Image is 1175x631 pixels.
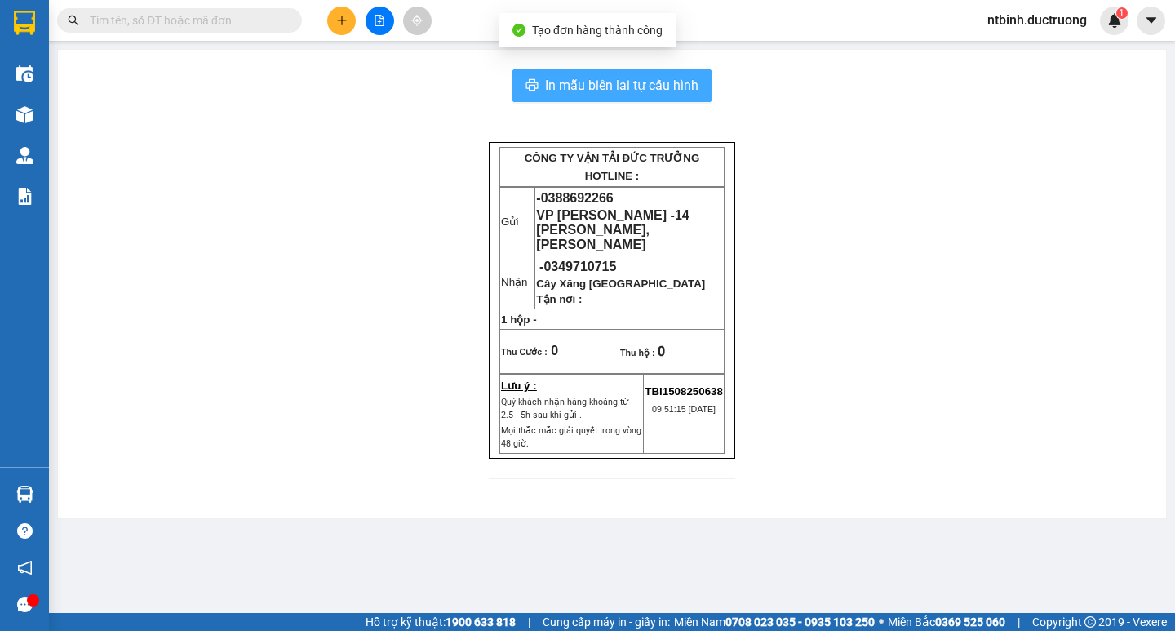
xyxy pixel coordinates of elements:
[90,11,282,29] input: Tìm tên, số ĐT hoặc mã đơn
[512,69,712,102] button: printerIn mẫu biên lai tự cấu hình
[366,613,516,631] span: Hỗ trợ kỹ thuật:
[327,7,356,35] button: plus
[669,417,698,447] img: qr-code
[935,615,1005,629] strong: 0369 525 060
[17,523,33,539] span: question-circle
[1137,7,1165,35] button: caret-down
[528,613,530,631] span: |
[551,344,558,358] span: 0
[17,597,33,612] span: message
[658,344,665,359] span: 0
[674,613,875,631] span: Miền Nam
[536,208,689,251] span: VP [PERSON_NAME] -
[501,347,548,357] span: Thu Cước :
[1018,613,1020,631] span: |
[539,260,616,273] span: -
[532,24,663,37] span: Tạo đơn hàng thành công
[545,75,698,96] span: In mẫu biên lai tự cấu hình
[336,15,348,26] span: plus
[543,260,616,273] span: 0349710715
[512,24,525,37] span: check-circle
[536,293,582,305] span: Tận nơi :
[501,216,518,228] span: Gửi
[68,15,79,26] span: search
[16,188,33,205] img: solution-icon
[1119,7,1124,19] span: 1
[525,152,700,164] strong: CÔNG TY VẬN TẢI ĐỨC TRƯỞNG
[645,385,723,398] span: TBi1508250638
[585,170,640,182] strong: HOTLINE :
[16,65,33,82] img: warehouse-icon
[536,208,689,251] span: 14 [PERSON_NAME], [PERSON_NAME]
[17,560,33,575] span: notification
[366,7,394,35] button: file-add
[652,404,716,414] span: 09:51:15 [DATE]
[501,397,628,420] span: Quý khách nhận hàng khoảng từ 2.5 - 5h sau khi gửi .
[1107,13,1122,28] img: icon-new-feature
[501,380,537,392] strong: Lưu ý :
[536,278,705,290] span: Cây Xăng [GEOGRAPHIC_DATA]
[16,486,33,503] img: warehouse-icon
[541,191,614,205] span: 0388692266
[974,10,1100,30] span: ntbinh.ductruong
[411,15,423,26] span: aim
[501,425,641,449] span: Mọi thắc mắc giải quyết trong vòng 48 giờ.
[620,348,655,358] strong: Thu hộ :
[14,11,35,35] img: logo-vxr
[1144,13,1159,28] span: caret-down
[1116,7,1128,19] sup: 1
[525,78,539,94] span: printer
[374,15,385,26] span: file-add
[501,313,537,326] span: 1 hộp -
[501,276,527,288] span: Nhận
[16,106,33,123] img: warehouse-icon
[879,619,884,625] span: ⚪️
[536,191,613,205] span: -
[725,615,875,629] strong: 0708 023 035 - 0935 103 250
[446,615,516,629] strong: 1900 633 818
[888,613,1005,631] span: Miền Bắc
[543,613,670,631] span: Cung cấp máy in - giấy in:
[1084,616,1096,628] span: copyright
[16,147,33,164] img: warehouse-icon
[403,7,432,35] button: aim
